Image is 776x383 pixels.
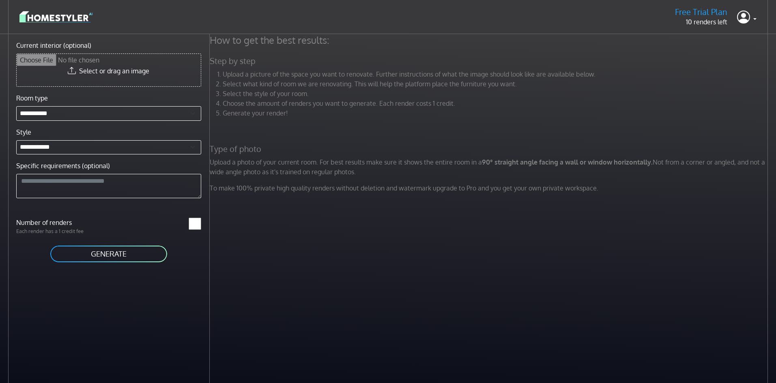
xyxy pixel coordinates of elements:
li: Choose the amount of renders you want to generate. Each render costs 1 credit. [223,98,770,108]
h4: How to get the best results: [205,34,775,46]
h5: Step by step [205,56,775,66]
label: Specific requirements (optional) [16,161,110,171]
h5: Free Trial Plan [675,7,727,17]
p: Each render has a 1 credit fee [11,227,109,235]
li: Select the style of your room. [223,89,770,98]
li: Select what kind of room we are renovating. This will help the platform place the furniture you w... [223,79,770,89]
img: logo-3de290ba35641baa71223ecac5eacb59cb85b4c7fdf211dc9aaecaaee71ea2f8.svg [19,10,92,24]
li: Upload a picture of the space you want to renovate. Further instructions of what the image should... [223,69,770,79]
h5: Type of photo [205,144,775,154]
strong: 90° straight angle facing a wall or window horizontally. [482,158,653,166]
button: GENERATE [49,245,168,263]
label: Number of renders [11,218,109,227]
p: 10 renders left [675,17,727,27]
p: To make 100% private high quality renders without deletion and watermark upgrade to Pro and you g... [205,183,775,193]
li: Generate your render! [223,108,770,118]
label: Room type [16,93,48,103]
label: Style [16,127,31,137]
label: Current interior (optional) [16,41,91,50]
p: Upload a photo of your current room. For best results make sure it shows the entire room in a Not... [205,157,775,177]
